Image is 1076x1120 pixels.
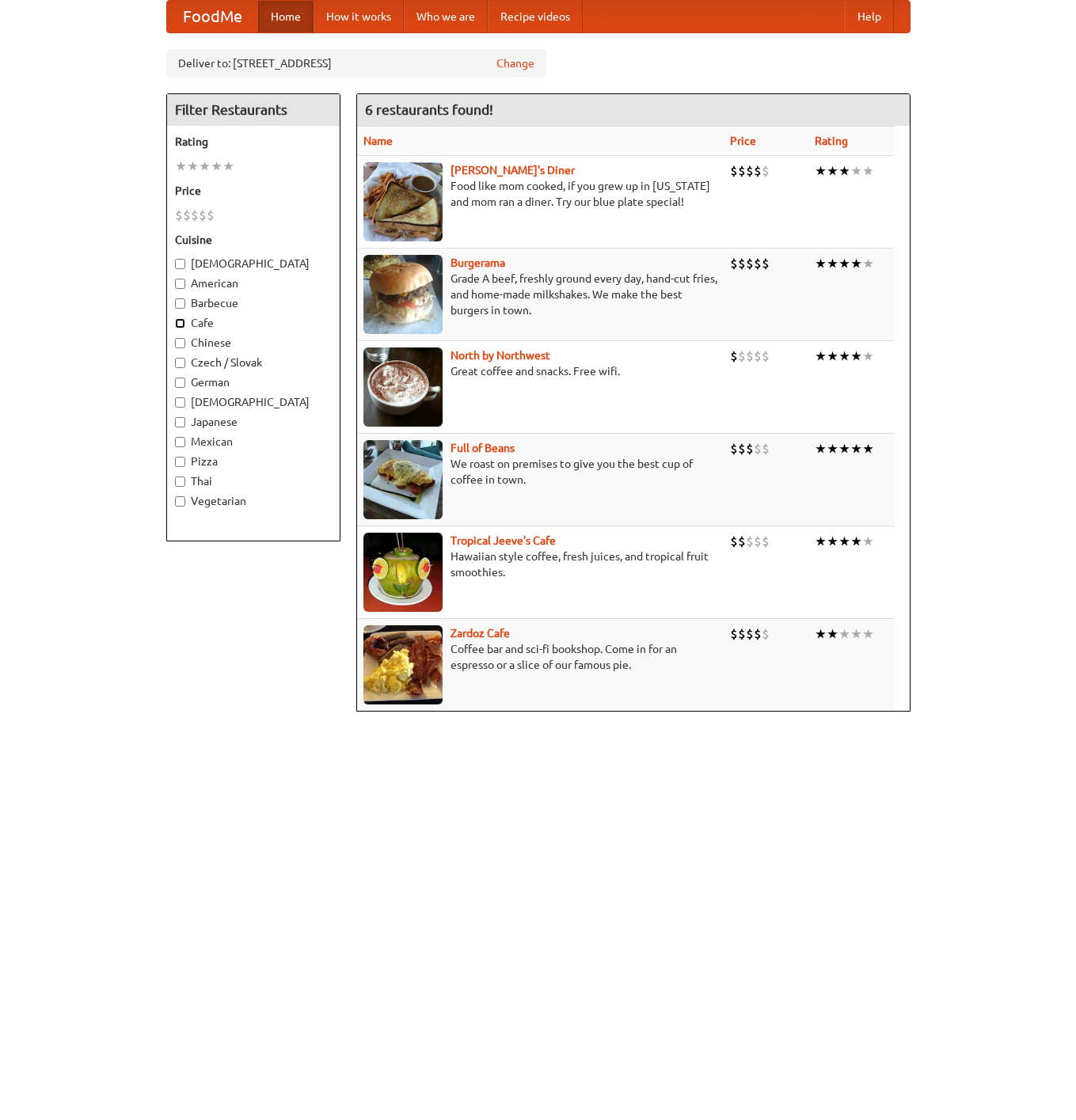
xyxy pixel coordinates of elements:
[175,394,332,410] label: [DEMOGRAPHIC_DATA]
[838,347,850,365] li: ★
[404,1,488,32] a: Who we are
[850,347,862,365] li: ★
[187,158,199,175] li: ★
[451,349,550,362] b: North by Northwest
[175,476,185,487] input: Thai
[754,625,762,643] li: $
[838,440,850,457] li: ★
[451,534,556,547] a: Tropical Jeeve's Cafe
[175,473,332,489] label: Thai
[838,162,850,180] li: ★
[746,347,754,365] li: $
[762,347,770,365] li: $
[175,457,185,467] input: Pizza
[746,440,754,457] li: $
[762,162,770,180] li: $
[167,94,340,126] h4: Filter Restaurants
[746,162,754,180] li: $
[363,162,443,241] img: sallys.jpg
[451,256,505,269] b: Burgerama
[815,162,827,180] li: ★
[862,533,874,550] li: ★
[738,533,746,550] li: $
[175,279,185,289] input: American
[738,625,746,643] li: $
[363,135,393,147] a: Name
[746,255,754,272] li: $
[207,207,215,224] li: $
[862,625,874,643] li: ★
[762,533,770,550] li: $
[850,533,862,550] li: ★
[167,1,258,32] a: FoodMe
[746,625,754,643] li: $
[175,434,332,450] label: Mexican
[815,440,827,457] li: ★
[451,442,515,454] a: Full of Beans
[175,397,185,408] input: [DEMOGRAPHIC_DATA]
[175,275,332,291] label: American
[175,298,185,309] input: Barbecue
[730,255,738,272] li: $
[838,625,850,643] li: ★
[363,178,717,210] p: Food like mom cooked, if you grew up in [US_STATE] and mom ran a diner. Try our blue plate special!
[754,533,762,550] li: $
[762,440,770,457] li: $
[850,255,862,272] li: ★
[862,440,874,457] li: ★
[175,496,185,507] input: Vegetarian
[365,102,493,117] ng-pluralize: 6 restaurants found!
[363,440,443,519] img: beans.jpg
[314,1,404,32] a: How it works
[175,378,185,388] input: German
[175,134,332,150] h5: Rating
[175,417,185,427] input: Japanese
[175,355,332,370] label: Czech / Slovak
[827,625,838,643] li: ★
[838,255,850,272] li: ★
[862,255,874,272] li: ★
[175,256,332,271] label: [DEMOGRAPHIC_DATA]
[862,347,874,365] li: ★
[451,627,510,640] b: Zardoz Cafe
[827,347,838,365] li: ★
[175,259,185,269] input: [DEMOGRAPHIC_DATA]
[175,207,183,224] li: $
[363,347,443,427] img: north.jpg
[827,440,838,457] li: ★
[258,1,314,32] a: Home
[199,158,211,175] li: ★
[827,533,838,550] li: ★
[363,456,717,488] p: We roast on premises to give you the best cup of coffee in town.
[730,533,738,550] li: $
[363,363,717,379] p: Great coffee and snacks. Free wifi.
[845,1,894,32] a: Help
[815,255,827,272] li: ★
[175,183,332,199] h5: Price
[175,335,332,351] label: Chinese
[211,158,222,175] li: ★
[815,625,827,643] li: ★
[488,1,583,32] a: Recipe videos
[175,454,332,469] label: Pizza
[363,625,443,704] img: zardoz.jpg
[730,135,756,147] a: Price
[730,347,738,365] li: $
[199,207,207,224] li: $
[175,338,185,348] input: Chinese
[815,347,827,365] li: ★
[850,162,862,180] li: ★
[175,158,187,175] li: ★
[175,318,185,328] input: Cafe
[827,255,838,272] li: ★
[754,255,762,272] li: $
[754,440,762,457] li: $
[363,271,717,318] p: Grade A beef, freshly ground every day, hand-cut fries, and home-made milkshakes. We make the bes...
[746,533,754,550] li: $
[222,158,234,175] li: ★
[175,374,332,390] label: German
[862,162,874,180] li: ★
[738,440,746,457] li: $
